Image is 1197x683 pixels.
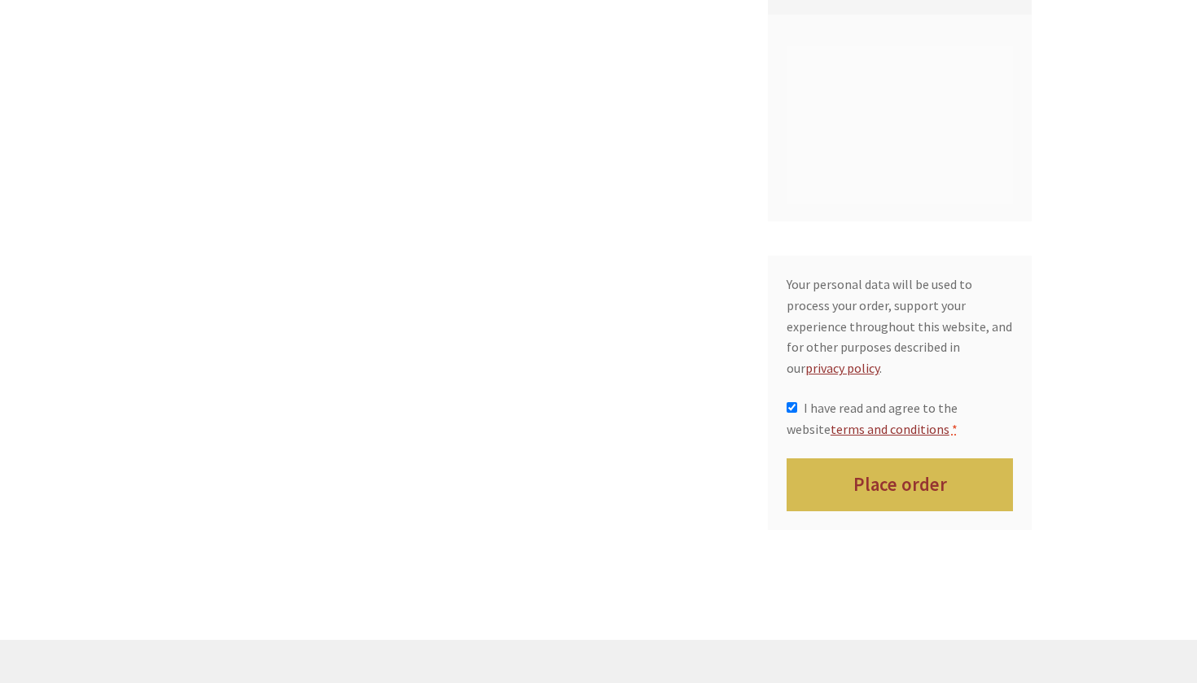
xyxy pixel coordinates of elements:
a: privacy policy [805,360,879,376]
button: Place order [787,458,1014,511]
span: I have read and agree to the website [787,400,958,437]
abbr: required [952,421,958,437]
p: Your personal data will be used to process your order, support your experience throughout this we... [787,274,1014,379]
iframe: Secure payment input frame [783,54,1011,191]
input: I have read and agree to the websiteterms and conditions * [787,402,797,413]
a: terms and conditions [831,421,949,437]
